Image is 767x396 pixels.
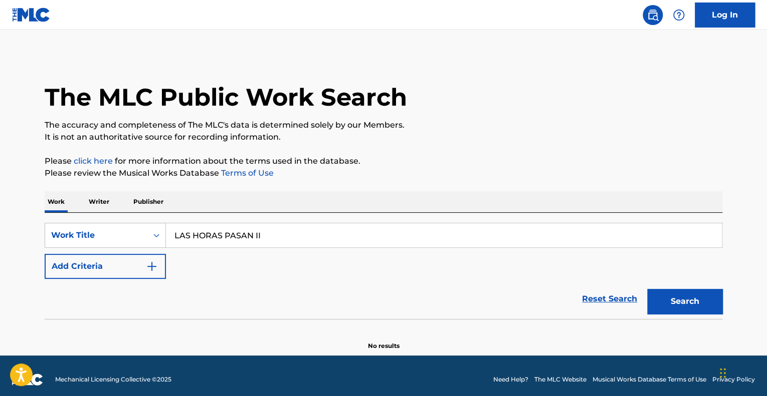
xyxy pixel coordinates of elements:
p: Work [45,191,68,212]
p: Publisher [130,191,166,212]
span: Mechanical Licensing Collective © 2025 [55,375,171,384]
a: Reset Search [577,288,642,310]
p: No results [368,329,400,350]
button: Add Criteria [45,254,166,279]
a: Log In [695,3,755,28]
div: Work Title [51,229,141,241]
p: The accuracy and completeness of The MLC's data is determined solely by our Members. [45,119,722,131]
p: Please for more information about the terms used in the database. [45,155,722,167]
a: The MLC Website [534,375,587,384]
a: Terms of Use [219,168,274,178]
p: Please review the Musical Works Database [45,167,722,179]
a: Musical Works Database Terms of Use [593,375,706,384]
form: Search Form [45,223,722,319]
div: Drag [720,358,726,388]
a: click here [74,156,113,166]
a: Need Help? [493,375,528,384]
img: MLC Logo [12,8,51,22]
img: help [673,9,685,21]
p: It is not an authoritative source for recording information. [45,131,722,143]
p: Writer [86,191,112,212]
button: Search [647,289,722,314]
img: 9d2ae6d4665cec9f34b9.svg [146,260,158,272]
h1: The MLC Public Work Search [45,82,407,112]
div: Help [669,5,689,25]
img: search [647,9,659,21]
iframe: Chat Widget [717,348,767,396]
a: Privacy Policy [712,375,755,384]
a: Public Search [643,5,663,25]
